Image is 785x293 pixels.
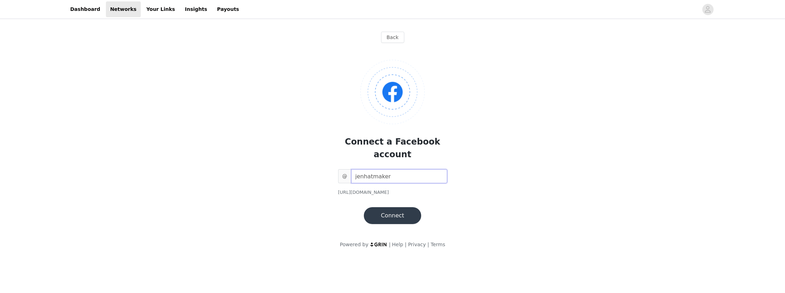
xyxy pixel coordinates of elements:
[364,207,421,224] button: Connect
[408,242,426,247] a: Privacy
[428,242,429,247] span: |
[751,269,767,286] iframe: Intercom live chat
[213,1,243,17] a: Payouts
[704,4,711,15] div: avatar
[431,242,445,247] a: Terms
[142,1,179,17] a: Your Links
[66,1,105,17] a: Dashboard
[405,242,406,247] span: |
[345,137,440,159] span: Connect a Facebook account
[389,242,391,247] span: |
[351,169,447,183] input: Enter your Facebook username
[381,32,404,43] button: Back
[370,242,387,247] img: logo
[106,1,141,17] a: Networks
[360,60,425,124] img: Logo
[338,189,447,196] div: [URL][DOMAIN_NAME]
[340,242,368,247] span: Powered by
[338,169,351,183] span: @
[181,1,211,17] a: Insights
[392,242,403,247] a: Help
